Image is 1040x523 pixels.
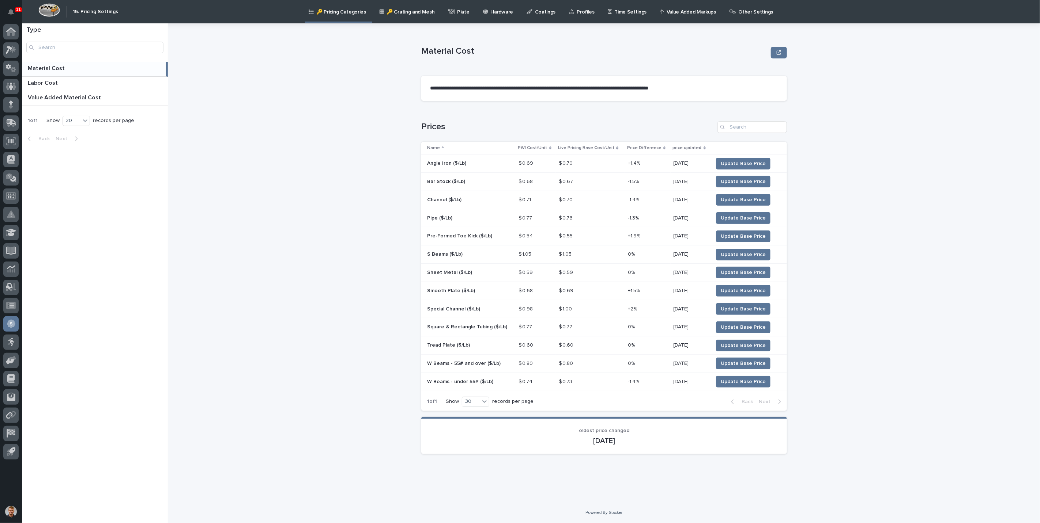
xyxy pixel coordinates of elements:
p: $ 0.60 [519,341,535,348]
tr: S Beams ($/Lb)S Beams ($/Lb) $ 1.05$ 1.05 $ 1.05$ 1.05 0%0% [DATE][DATE] Update Base Price [421,245,787,264]
button: Back [22,135,53,142]
span: Update Base Price [721,160,766,167]
p: PWI Cost/Unit [518,144,547,152]
span: Update Base Price [721,196,766,203]
p: $ 1.00 [559,305,573,312]
a: Labor CostLabor Cost [22,77,168,91]
p: 1 of 1 [421,393,443,411]
p: Smooth Plate ($/Lb) [427,286,476,294]
p: $ 0.68 [519,177,535,185]
input: Search [26,42,163,53]
p: 0% [628,322,636,330]
p: [DATE] [674,177,690,185]
p: -1.3% [628,214,640,221]
button: Update Base Price [716,194,770,206]
p: [DATE] [674,377,690,385]
button: users-avatar [3,504,19,519]
tr: Channel ($/Lb)Channel ($/Lb) $ 0.71$ 0.71 $ 0.70$ 0.70 -1.4%-1.4% [DATE][DATE] Update Base Price [421,191,787,209]
p: [DATE] [674,159,690,167]
p: $ 0.70 [559,195,574,203]
tr: Pipe ($/Lb)Pipe ($/Lb) $ 0.77$ 0.77 $ 0.76$ 0.76 -1.3%-1.3% [DATE][DATE] Update Base Price [421,209,787,227]
p: $ 0.71 [519,195,533,203]
p: $ 0.77 [519,214,534,221]
button: Update Base Price [716,249,770,260]
p: Channel ($/Lb) [427,195,463,203]
p: -1.4% [628,377,641,385]
h1: Prices [421,122,715,132]
span: Update Base Price [721,305,766,313]
p: Show [46,118,60,124]
div: 30 [462,398,480,405]
span: Update Base Price [721,360,766,367]
h1: Type [26,26,163,34]
button: Update Base Price [716,285,770,297]
span: Back [34,136,50,141]
p: Tread Plate ($/Lb) [427,341,471,348]
p: Bar Stock ($/Lb) [427,177,467,185]
button: Update Base Price [716,230,770,242]
span: Update Base Price [721,233,766,240]
p: $ 0.76 [559,214,574,221]
p: 1 of 1 [22,112,44,130]
button: Next [53,135,84,142]
span: Update Base Price [721,214,766,222]
p: 0% [628,268,636,276]
tr: W Beams - 55# and over ($/Lb)W Beams - 55# and over ($/Lb) $ 0.80$ 0.80 $ 0.80$ 0.80 0%0% [DATE][... [421,355,787,373]
tr: Smooth Plate ($/Lb)Smooth Plate ($/Lb) $ 0.68$ 0.68 $ 0.69$ 0.69 +1.5%+1.5% [DATE][DATE] Update B... [421,282,787,300]
button: Update Base Price [716,267,770,278]
span: Update Base Price [721,324,766,331]
img: Workspace Logo [38,3,60,17]
p: [DATE] [674,195,690,203]
div: 20 [63,117,80,125]
span: Update Base Price [721,251,766,258]
p: $ 0.77 [559,322,574,330]
p: +1.5% [628,286,641,294]
p: W Beams - 55# and over ($/Lb) [427,359,502,367]
button: Update Base Price [716,303,770,315]
p: $ 0.68 [519,286,535,294]
a: Powered By Stacker [585,510,622,515]
p: +2% [628,305,638,312]
button: Update Base Price [716,158,770,169]
p: Material Cost [421,46,768,57]
p: Square & Rectangle Tubing ($/Lb) [427,322,509,330]
div: Notifications11 [9,9,19,20]
p: $ 0.60 [559,341,575,348]
p: Labor Cost [28,78,59,87]
p: $ 0.54 [519,232,535,239]
p: [DATE] [674,286,690,294]
tr: Sheet Metal ($/Lb)Sheet Metal ($/Lb) $ 0.59$ 0.59 $ 0.59$ 0.59 0%0% [DATE][DATE] Update Base Price [421,264,787,282]
p: $ 0.69 [519,159,535,167]
p: -1.4% [628,195,641,203]
p: $ 1.05 [519,250,533,257]
p: $ 0.77 [519,322,534,330]
tr: Bar Stock ($/Lb)Bar Stock ($/Lb) $ 0.68$ 0.68 $ 0.67$ 0.67 -1.5%-1.5% [DATE][DATE] Update Base Price [421,173,787,191]
tr: Pre-Formed Toe Kick ($/Lb)Pre-Formed Toe Kick ($/Lb) $ 0.54$ 0.54 $ 0.55$ 0.55 +1.9%+1.9% [DATE][... [421,227,787,245]
span: Update Base Price [721,342,766,349]
a: Material CostMaterial Cost [22,62,168,77]
p: records per page [93,118,134,124]
p: $ 0.59 [519,268,535,276]
p: $ 0.70 [559,159,574,167]
p: [DATE] [674,214,690,221]
p: [DATE] [674,305,690,312]
tr: Special Channel ($/Lb)Special Channel ($/Lb) $ 0.98$ 0.98 $ 1.00$ 1.00 +2%+2% [DATE][DATE] Update... [421,300,787,318]
tr: Tread Plate ($/Lb)Tread Plate ($/Lb) $ 0.60$ 0.60 $ 0.60$ 0.60 0%0% [DATE][DATE] Update Base Price [421,336,787,355]
p: [DATE] [674,268,690,276]
button: Update Base Price [716,176,770,187]
p: [DATE] [674,341,690,348]
p: W Beams - under 55# ($/Lb) [427,377,495,385]
button: Update Base Price [716,358,770,369]
p: Name [427,144,440,152]
tr: Square & Rectangle Tubing ($/Lb)Square & Rectangle Tubing ($/Lb) $ 0.77$ 0.77 $ 0.77$ 0.77 0%0% [... [421,318,787,336]
span: Update Base Price [721,269,766,276]
span: oldest price changed [579,428,629,433]
button: Notifications [3,4,19,20]
p: $ 1.05 [559,250,573,257]
button: Update Base Price [716,321,770,333]
p: Price Difference [627,144,662,152]
h2: 15. Pricing Settings [73,9,118,15]
p: [DATE] [674,232,690,239]
p: Special Channel ($/Lb) [427,305,482,312]
p: Angle Iron ($/Lb) [427,159,468,167]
